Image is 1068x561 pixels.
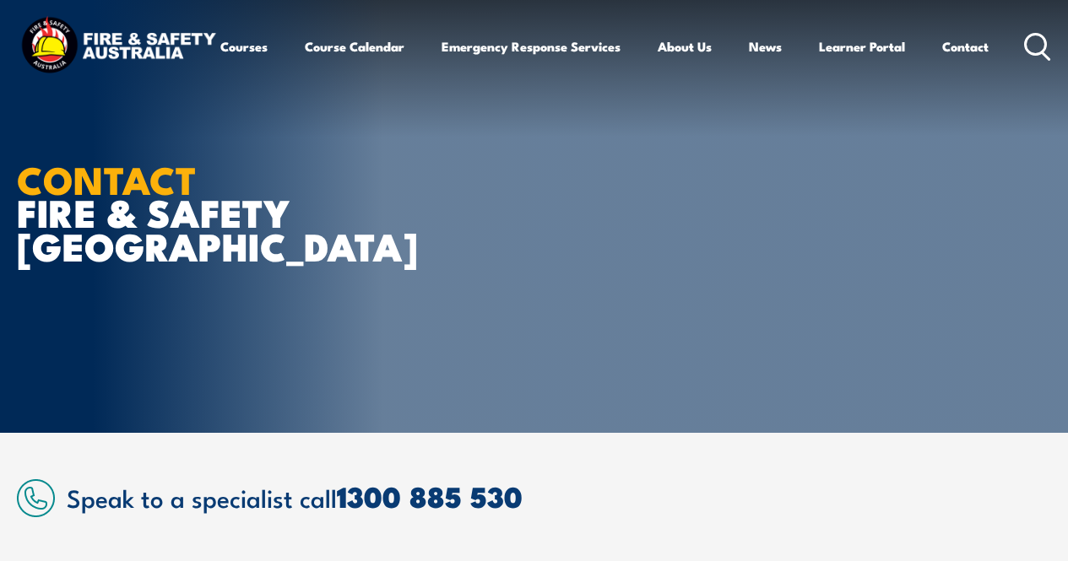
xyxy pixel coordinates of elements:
h2: Speak to a specialist call [67,481,1051,512]
a: Course Calendar [305,26,404,67]
a: Learner Portal [819,26,905,67]
a: Contact [942,26,989,67]
a: Courses [220,26,268,67]
strong: CONTACT [17,149,197,208]
a: About Us [658,26,712,67]
h1: FIRE & SAFETY [GEOGRAPHIC_DATA] [17,162,434,261]
a: 1300 885 530 [337,473,523,518]
a: News [749,26,782,67]
a: Emergency Response Services [442,26,621,67]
